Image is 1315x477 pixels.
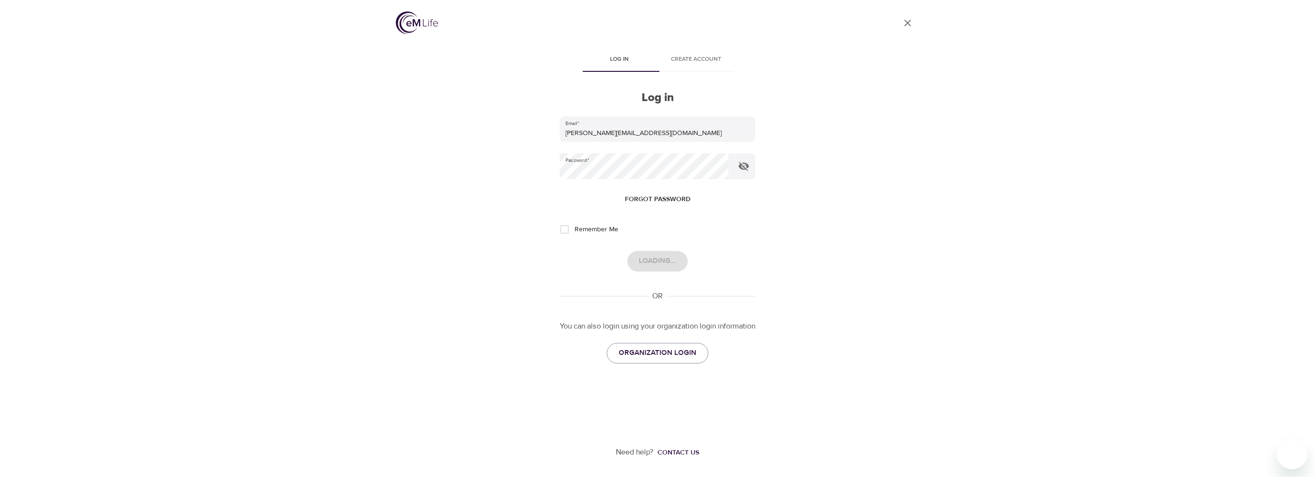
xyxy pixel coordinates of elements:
[663,55,728,65] span: Create account
[587,55,652,65] span: Log in
[619,347,696,359] span: ORGANIZATION LOGIN
[625,193,691,205] span: Forgot password
[896,11,919,34] a: close
[607,343,708,363] a: ORGANIZATION LOGIN
[621,191,694,208] button: Forgot password
[560,91,755,105] h2: Log in
[654,448,699,457] a: Contact us
[575,225,618,235] span: Remember Me
[616,447,654,458] p: Need help?
[1277,439,1307,469] iframe: Button to launch messaging window
[560,321,755,332] p: You can also login using your organization login information
[648,291,667,302] div: OR
[396,11,438,34] img: logo
[560,49,755,72] div: disabled tabs example
[657,448,699,457] div: Contact us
